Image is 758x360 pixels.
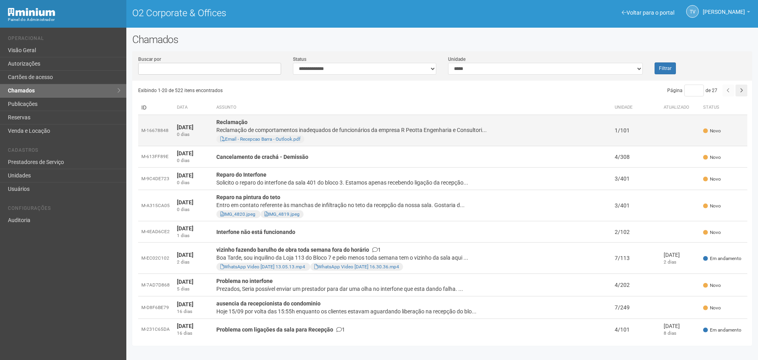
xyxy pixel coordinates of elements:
[177,206,210,213] div: 0 dias
[265,211,300,217] a: IMG_4819.jpeg
[216,154,308,160] strong: Cancelamento de crachá - Demissão
[667,88,717,93] span: Página de 27
[216,326,333,333] strong: Problema com ligações da sala para Recepção
[138,274,174,296] td: M-7AD7D868
[177,252,193,258] strong: [DATE]
[138,100,174,115] td: ID
[138,190,174,221] td: M-A315CA05
[622,9,674,16] a: Voltar para o portal
[177,286,210,292] div: 5 dias
[177,225,193,232] strong: [DATE]
[686,5,699,18] a: TV
[216,307,608,315] div: Hoje 15/09 por volta das 15:55h enquanto os clientes estavam aguardando liberação na recepção do ...
[612,243,660,274] td: 7/113
[216,126,608,134] div: Reclamação de comportamentos inadequados de funcionários da empresa R Peotta Engenharia e Consult...
[213,100,612,115] th: Assunto
[177,172,193,179] strong: [DATE]
[216,300,321,307] strong: ausencia da recepcionista do condominio
[703,229,721,236] span: Novo
[216,254,608,262] div: Boa Tarde, sou inquilino da Loja 113 do Bloco 7 e pelo menos toda semana tem o vizinho da sala aq...
[612,190,660,221] td: 3/401
[216,201,608,209] div: Entro em contato referente às manchas de infiltração no teto da recepção da nossa sala. Gostaria ...
[448,56,465,63] label: Unidade
[612,168,660,190] td: 3/401
[216,194,280,200] strong: Reparo na pintura do teto
[177,232,210,239] div: 1 dias
[138,243,174,274] td: M-EC02C102
[612,296,660,319] td: 7/249
[216,278,273,284] strong: Problema no interfone
[132,8,436,18] h1: O2 Corporate & Offices
[703,203,721,209] span: Novo
[8,36,120,44] li: Operacional
[177,330,210,337] div: 16 dias
[177,150,193,156] strong: [DATE]
[138,221,174,243] td: M-4EAD6CE2
[177,157,210,164] div: 0 dias
[8,205,120,214] li: Configurações
[8,147,120,156] li: Cadastros
[612,274,660,296] td: 4/202
[612,146,660,168] td: 4/308
[216,285,608,293] div: Prezados, Seria possível enviar um prestador para dar uma olha no interfone que esta dando falha....
[220,211,255,217] a: IMG_4820.jpeg
[216,179,608,187] div: Solicito o reparo do interfone da sala 401 do bloco 3. Estamos apenas recebendo ligação da recepç...
[132,34,752,45] h2: Chamados
[177,124,193,130] strong: [DATE]
[314,264,399,270] a: WhatsApp Video [DATE] 16.30.36.mp4
[138,319,174,340] td: M-231C65DA
[177,301,193,307] strong: [DATE]
[138,85,443,96] div: Exibindo 1-20 de 522 itens encontrados
[660,100,700,115] th: Atualizado
[220,136,300,142] a: Email - Recepcao Barra - Outlook.pdf
[138,168,174,190] td: M-9C4DE723
[293,56,306,63] label: Status
[612,100,660,115] th: Unidade
[703,10,750,16] a: [PERSON_NAME]
[703,128,721,134] span: Novo
[336,326,345,333] span: 1
[703,282,721,289] span: Novo
[372,247,381,253] span: 1
[664,259,676,265] span: 2 dias
[8,16,120,23] div: Painel do Administrador
[703,1,745,15] span: Thayane Vasconcelos Torres
[138,115,174,146] td: M-16678848
[177,323,193,329] strong: [DATE]
[216,119,248,125] strong: Reclamação
[138,146,174,168] td: M-613FF89E
[220,264,305,270] a: WhatsApp Video [DATE] 13.05.13.mp4
[177,308,210,315] div: 16 dias
[612,221,660,243] td: 2/102
[174,100,213,115] th: Data
[655,62,676,74] button: Filtrar
[703,255,741,262] span: Em andamento
[700,100,747,115] th: Status
[612,115,660,146] td: 1/101
[664,251,697,259] div: [DATE]
[177,199,193,205] strong: [DATE]
[664,322,697,330] div: [DATE]
[612,319,660,340] td: 4/101
[177,259,210,266] div: 2 dias
[703,154,721,161] span: Novo
[216,247,369,253] strong: vizinho fazendo barulho de obra toda semana fora do horário
[177,131,210,138] div: 0 dias
[8,8,55,16] img: Minium
[177,279,193,285] strong: [DATE]
[216,172,266,178] strong: Reparo do Interfone
[138,56,161,63] label: Buscar por
[216,229,295,235] strong: Interfone não está funcionando
[703,327,741,334] span: Em andamento
[138,296,174,319] td: M-D8F6BE79
[703,176,721,183] span: Novo
[177,179,210,186] div: 0 dias
[664,330,676,336] span: 8 dias
[703,305,721,311] span: Novo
